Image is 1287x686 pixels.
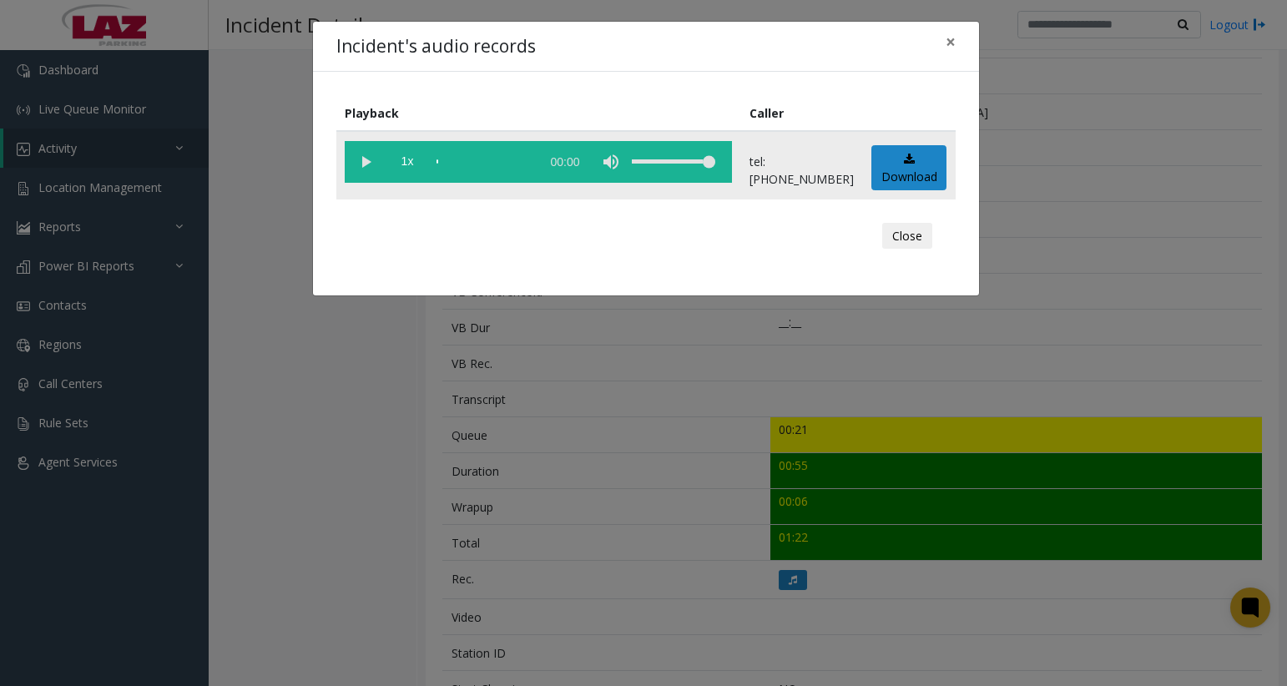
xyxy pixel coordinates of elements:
[437,141,532,183] div: scrub bar
[871,145,946,191] a: Download
[386,141,428,183] span: playback speed button
[749,153,854,188] p: tel:[PHONE_NUMBER]
[882,223,932,250] button: Close
[934,22,967,63] button: Close
[946,30,956,53] span: ×
[336,95,741,131] th: Playback
[336,33,536,60] h4: Incident's audio records
[741,95,863,131] th: Caller
[632,141,715,183] div: volume level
